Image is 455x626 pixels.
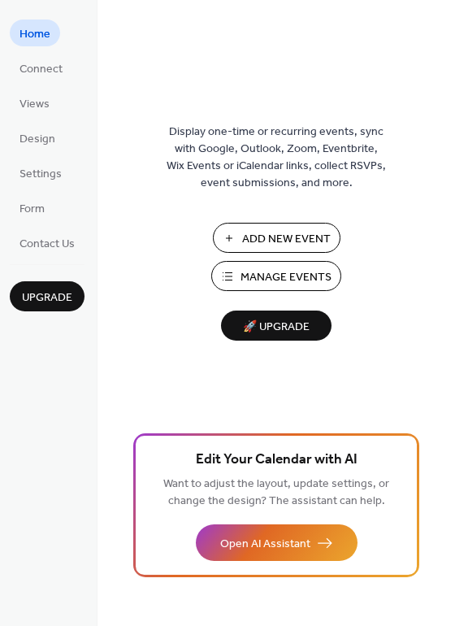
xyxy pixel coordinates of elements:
[231,316,322,338] span: 🚀 Upgrade
[196,524,357,561] button: Open AI Assistant
[163,473,389,512] span: Want to adjust the layout, update settings, or change the design? The assistant can help.
[196,449,357,472] span: Edit Your Calendar with AI
[10,124,65,151] a: Design
[240,269,331,286] span: Manage Events
[10,194,54,221] a: Form
[10,281,84,311] button: Upgrade
[19,26,50,43] span: Home
[10,229,84,256] a: Contact Us
[213,223,340,253] button: Add New Event
[19,131,55,148] span: Design
[167,124,386,192] span: Display one-time or recurring events, sync with Google, Outlook, Zoom, Eventbrite, Wix Events or ...
[19,166,62,183] span: Settings
[19,201,45,218] span: Form
[242,231,331,248] span: Add New Event
[10,159,71,186] a: Settings
[22,289,72,306] span: Upgrade
[10,89,59,116] a: Views
[19,61,63,78] span: Connect
[19,236,75,253] span: Contact Us
[19,96,50,113] span: Views
[10,20,60,46] a: Home
[221,311,331,341] button: 🚀 Upgrade
[220,536,310,553] span: Open AI Assistant
[211,261,341,291] button: Manage Events
[10,54,72,81] a: Connect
